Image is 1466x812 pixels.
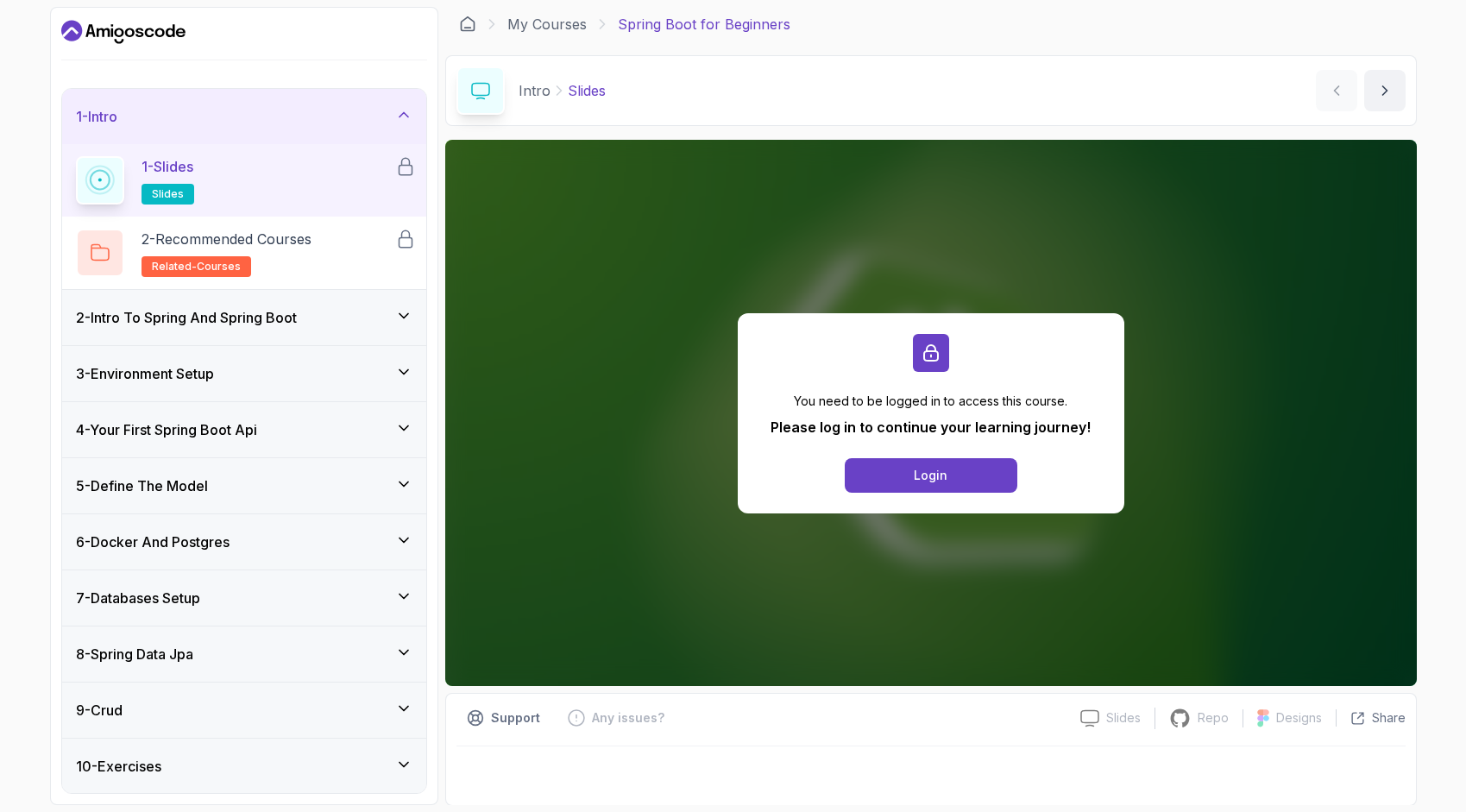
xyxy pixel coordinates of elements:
[491,709,540,727] p: Support
[152,187,184,201] span: slides
[76,532,230,552] h3: 6 - Docker And Postgres
[914,467,947,484] div: Login
[76,756,161,777] h3: 10 - Exercises
[152,260,241,274] span: related-courses
[142,229,311,249] p: 2 - Recommended Courses
[1198,709,1229,727] p: Repo
[568,80,606,101] p: Slides
[76,700,123,721] h3: 9 - Crud
[771,417,1091,437] p: Please log in to continue your learning journey!
[76,588,200,608] h3: 7 - Databases Setup
[62,458,426,513] button: 5-Define The Model
[62,739,426,794] button: 10-Exercises
[618,14,790,35] p: Spring Boot for Beginners
[62,290,426,345] button: 2-Intro To Spring And Spring Boot
[62,89,426,144] button: 1-Intro
[76,419,257,440] h3: 4 - Your First Spring Boot Api
[845,458,1017,493] button: Login
[1276,709,1322,727] p: Designs
[76,644,193,664] h3: 8 - Spring Data Jpa
[62,346,426,401] button: 3-Environment Setup
[1316,70,1357,111] button: previous content
[76,307,297,328] h3: 2 - Intro To Spring And Spring Boot
[61,18,186,46] a: Dashboard
[1372,709,1406,727] p: Share
[62,683,426,738] button: 9-Crud
[76,475,208,496] h3: 5 - Define The Model
[459,16,476,33] a: Dashboard
[507,14,587,35] a: My Courses
[62,514,426,570] button: 6-Docker And Postgres
[76,229,412,277] button: 2-Recommended Coursesrelated-courses
[592,709,664,727] p: Any issues?
[519,80,551,101] p: Intro
[1336,709,1406,727] button: Share
[76,363,214,384] h3: 3 - Environment Setup
[62,402,426,457] button: 4-Your First Spring Boot Api
[62,570,426,626] button: 7-Databases Setup
[771,393,1091,410] p: You need to be logged in to access this course.
[1364,70,1406,111] button: next content
[1106,709,1141,727] p: Slides
[62,626,426,682] button: 8-Spring Data Jpa
[142,156,193,177] p: 1 - Slides
[456,704,551,732] button: Support button
[76,106,117,127] h3: 1 - Intro
[76,156,412,205] button: 1-Slidesslides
